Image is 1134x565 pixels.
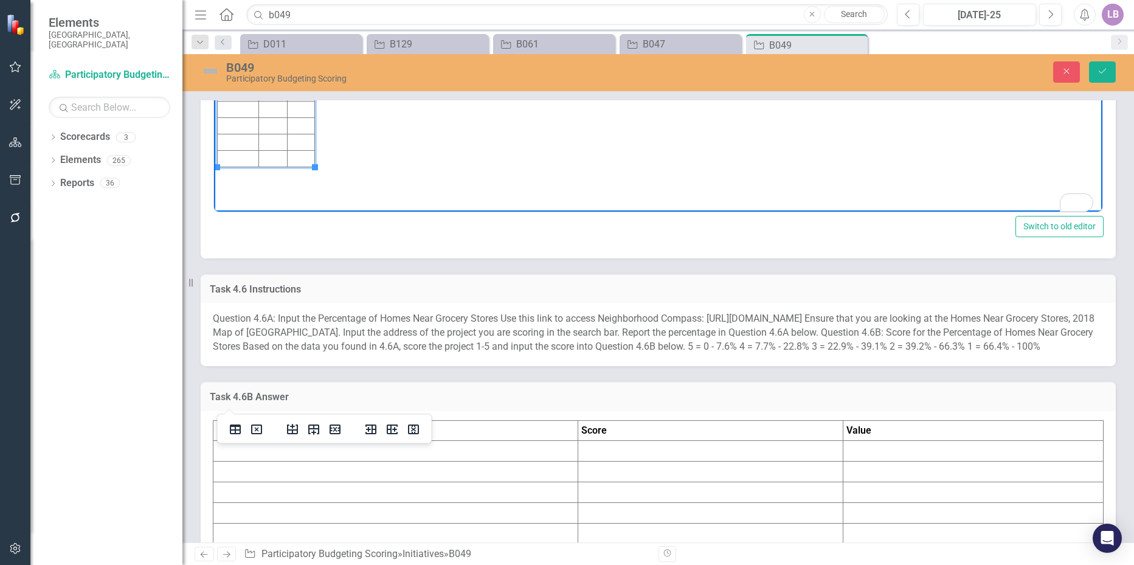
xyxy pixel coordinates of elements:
[382,421,403,438] button: Insert column after
[225,421,246,438] button: Table properties
[623,36,738,52] a: B047
[49,97,170,118] input: Search Below...
[210,392,1107,403] h3: Task 4.6B Answer
[923,4,1037,26] button: [DATE]-25
[325,421,345,438] button: Delete row
[244,547,649,561] div: » »
[60,176,94,190] a: Reports
[261,548,398,560] a: Participatory Budgeting Scoring
[390,36,485,52] div: B129
[116,132,136,142] div: 3
[403,421,424,438] button: Delete column
[846,425,871,436] strong: Value
[824,6,885,23] a: Search
[516,36,612,52] div: B061
[496,36,612,52] a: B061
[361,421,381,438] button: Insert column before
[60,153,101,167] a: Elements
[449,548,471,560] div: B049
[49,30,170,50] small: [GEOGRAPHIC_DATA], [GEOGRAPHIC_DATA]
[1102,4,1124,26] button: LB
[370,36,485,52] a: B129
[769,38,865,53] div: B049
[303,421,324,438] button: Insert row after
[246,4,887,26] input: Search ClearPoint...
[1015,216,1104,237] button: Switch to old editor
[581,425,607,436] strong: Score
[927,8,1032,23] div: [DATE]-25
[243,36,359,52] a: D011
[213,313,1094,352] span: Question 4.6A: Input the Percentage of Homes Near Grocery Stores Use this link to access Neighbor...
[60,130,110,144] a: Scorecards
[403,548,444,560] a: Initiatives
[282,421,303,438] button: Insert row before
[263,36,359,52] div: D011
[107,155,131,165] div: 265
[201,61,220,81] img: Not Defined
[1093,524,1122,553] div: Open Intercom Messenger
[100,178,120,189] div: 36
[49,15,170,30] span: Elements
[49,68,170,82] a: Participatory Budgeting Scoring
[226,74,713,83] div: Participatory Budgeting Scoring
[246,421,267,438] button: Delete table
[6,14,27,35] img: ClearPoint Strategy
[210,284,1107,295] h3: Task 4.6 Instructions
[643,36,738,52] div: B047
[216,425,254,436] strong: Initiative
[226,61,713,74] div: B049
